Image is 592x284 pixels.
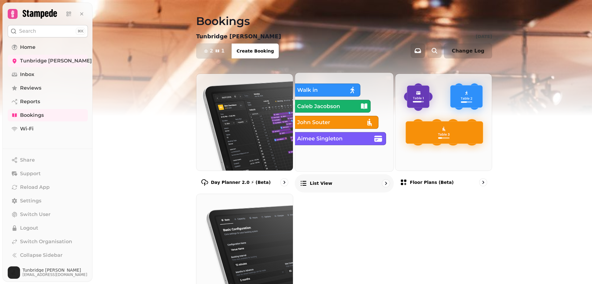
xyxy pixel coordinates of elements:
[20,44,35,51] span: Home
[20,238,72,245] span: Switch Organisation
[480,179,486,185] svg: go to
[8,25,88,37] button: Search⌘K
[410,179,454,185] p: Floor Plans (beta)
[476,33,492,40] p: [DATE]
[8,266,88,279] button: User avatarTunbridge [PERSON_NAME][EMAIL_ADDRESS][DOMAIN_NAME]
[196,74,293,171] img: Day Planner 2.0 ⚡ (Beta)
[196,74,293,191] a: Day Planner 2.0 ⚡ (Beta)Day Planner 2.0 ⚡ (Beta)
[8,235,88,248] a: Switch Organisation
[19,28,36,35] p: Search
[23,268,87,272] span: Tunbridge [PERSON_NAME]
[8,82,88,94] a: Reviews
[20,71,34,78] span: Inbox
[8,181,88,193] button: Reload App
[8,167,88,180] button: Support
[20,224,38,232] span: Logout
[295,72,394,192] a: List viewList view
[20,197,41,205] span: Settings
[395,74,492,171] img: Floor Plans (beta)
[20,156,35,164] span: Share
[20,211,51,218] span: Switch User
[281,179,287,185] svg: go to
[290,68,398,176] img: List view
[20,98,40,105] span: Reports
[236,49,274,53] span: Create Booking
[232,44,279,58] button: Create Booking
[196,32,281,41] p: Tunbridge [PERSON_NAME]
[395,74,492,191] a: Floor Plans (beta)Floor Plans (beta)
[8,109,88,121] a: Bookings
[20,184,50,191] span: Reload App
[8,154,88,166] button: Share
[8,123,88,135] a: Wi-Fi
[211,179,271,185] p: Day Planner 2.0 ⚡ (Beta)
[310,180,332,186] p: List view
[8,195,88,207] a: Settings
[8,266,20,279] img: User avatar
[8,95,88,108] a: Reports
[383,180,389,186] svg: go to
[8,41,88,53] a: Home
[210,49,213,53] span: 2
[452,49,484,53] span: Change Log
[221,49,224,53] span: 1
[196,44,232,58] button: 21
[20,84,41,92] span: Reviews
[444,44,492,58] button: Change Log
[8,55,88,67] a: Tunbridge [PERSON_NAME]
[8,208,88,221] button: Switch User
[20,170,41,177] span: Support
[8,222,88,234] button: Logout
[8,68,88,81] a: Inbox
[23,272,87,277] span: [EMAIL_ADDRESS][DOMAIN_NAME]
[20,112,44,119] span: Bookings
[76,28,85,35] div: ⌘K
[20,57,92,65] span: Tunbridge [PERSON_NAME]
[20,125,34,133] span: Wi-Fi
[8,249,88,261] button: Collapse Sidebar
[20,252,63,259] span: Collapse Sidebar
